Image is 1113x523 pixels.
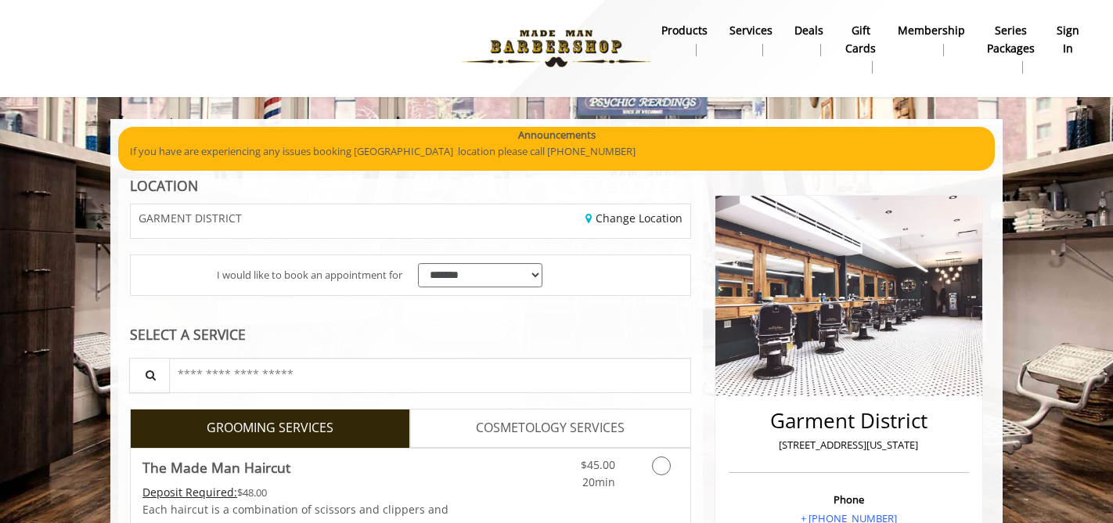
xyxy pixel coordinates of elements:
a: ServicesServices [719,20,783,60]
b: sign in [1057,22,1079,57]
a: Gift cardsgift cards [834,20,887,78]
b: products [661,22,708,39]
a: MembershipMembership [887,20,976,60]
span: 20min [582,474,615,489]
a: Series packagesSeries packages [976,20,1046,78]
b: Announcements [518,127,596,143]
span: GROOMING SERVICES [207,418,333,438]
span: COSMETOLOGY SERVICES [476,418,625,438]
h3: Phone [733,494,965,505]
span: $45.00 [581,457,615,472]
a: Productsproducts [650,20,719,60]
b: gift cards [845,22,876,57]
span: GARMENT DISTRICT [139,212,242,224]
span: This service needs some Advance to be paid before we block your appointment [142,485,237,500]
div: $48.00 [142,484,457,501]
div: SELECT A SERVICE [130,327,691,342]
button: Service Search [129,358,170,393]
b: Membership [898,22,965,39]
p: If you have are experiencing any issues booking [GEOGRAPHIC_DATA] location please call [PHONE_NUM... [130,143,983,160]
a: DealsDeals [783,20,834,60]
b: LOCATION [130,176,198,195]
span: I would like to book an appointment for [217,267,402,283]
b: Series packages [987,22,1035,57]
b: Services [729,22,773,39]
p: [STREET_ADDRESS][US_STATE] [733,437,965,453]
h2: Garment District [733,409,965,432]
a: Change Location [585,211,683,225]
a: sign insign in [1046,20,1090,60]
img: Made Man Barbershop logo [448,5,664,92]
b: The Made Man Haircut [142,456,290,478]
b: Deals [794,22,823,39]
